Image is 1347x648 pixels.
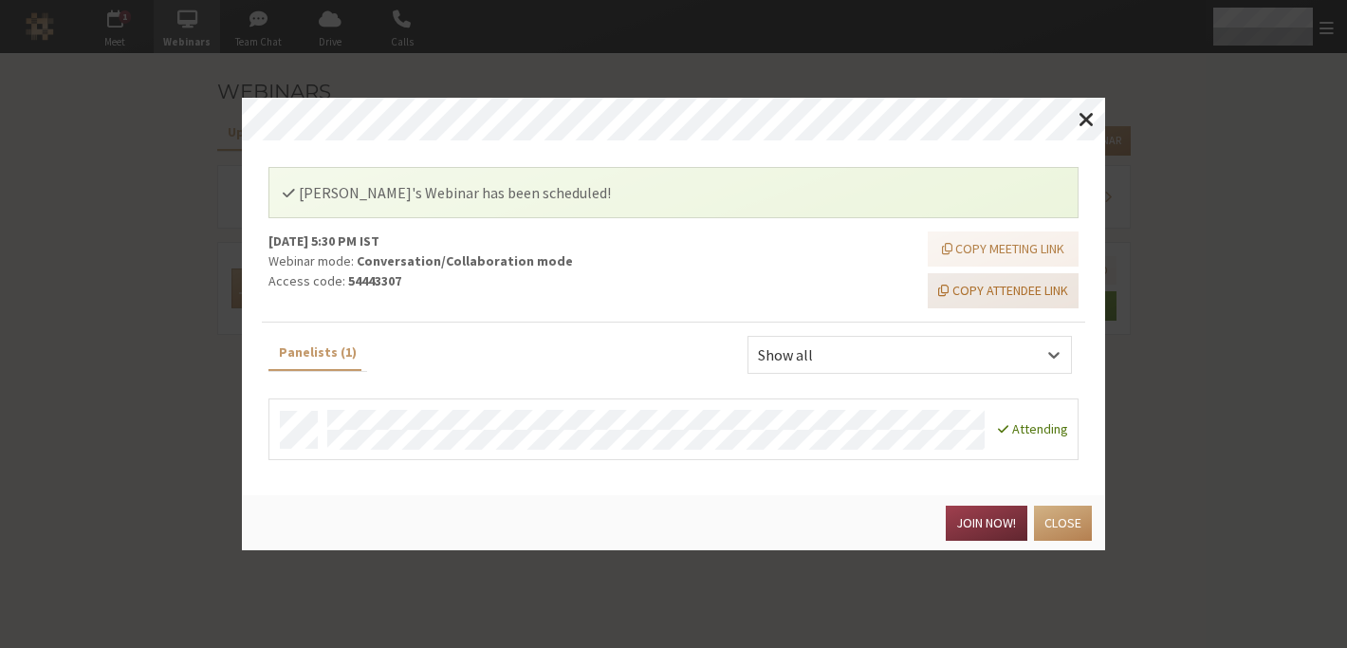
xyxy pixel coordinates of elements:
span: Attending [1012,420,1068,437]
button: Close [1034,506,1092,541]
p: Access code: [268,271,914,291]
button: Close modal [1068,98,1105,141]
span: [PERSON_NAME]'s Webinar has been scheduled! [283,183,611,202]
button: Copy attendee link [928,273,1079,308]
strong: 54443307 [348,272,401,289]
p: Webinar mode: [268,251,914,271]
div: Show all [758,343,843,366]
button: Join now! [946,506,1026,541]
button: Panelists (1) [268,336,367,369]
button: Copy meeting link [928,231,1079,267]
strong: Conversation/Collaboration mode [357,252,573,269]
strong: [DATE] 5:30 PM IST [268,231,379,251]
